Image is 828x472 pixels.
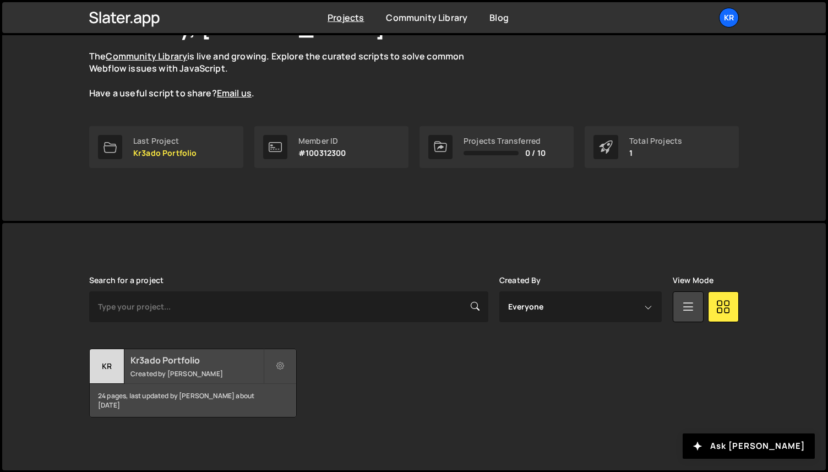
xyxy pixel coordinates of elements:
a: Community Library [106,50,187,62]
h2: Kr3ado Portfolio [130,354,263,366]
p: The is live and growing. Explore the curated scripts to solve common Webflow issues with JavaScri... [89,50,486,100]
div: Projects Transferred [464,137,546,145]
div: Member ID [298,137,346,145]
small: Created by [PERSON_NAME] [130,369,263,378]
p: 1 [629,149,682,158]
div: Kr [90,349,124,384]
button: Ask [PERSON_NAME] [683,433,815,459]
p: Kr3ado Portfolio [133,149,197,158]
a: Last Project Kr3ado Portfolio [89,126,243,168]
a: Community Library [386,12,467,24]
div: 24 pages, last updated by [PERSON_NAME] about [DATE] [90,384,296,417]
a: Blog [489,12,509,24]
div: Last Project [133,137,197,145]
a: Email us [217,87,252,99]
a: Projects [328,12,364,24]
span: 0 / 10 [525,149,546,158]
label: Created By [499,276,541,285]
label: Search for a project [89,276,164,285]
input: Type your project... [89,291,488,322]
label: View Mode [673,276,713,285]
p: #100312300 [298,149,346,158]
div: Total Projects [629,137,682,145]
a: kr [719,8,739,28]
a: Kr Kr3ado Portfolio Created by [PERSON_NAME] 24 pages, last updated by [PERSON_NAME] about [DATE] [89,349,297,417]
